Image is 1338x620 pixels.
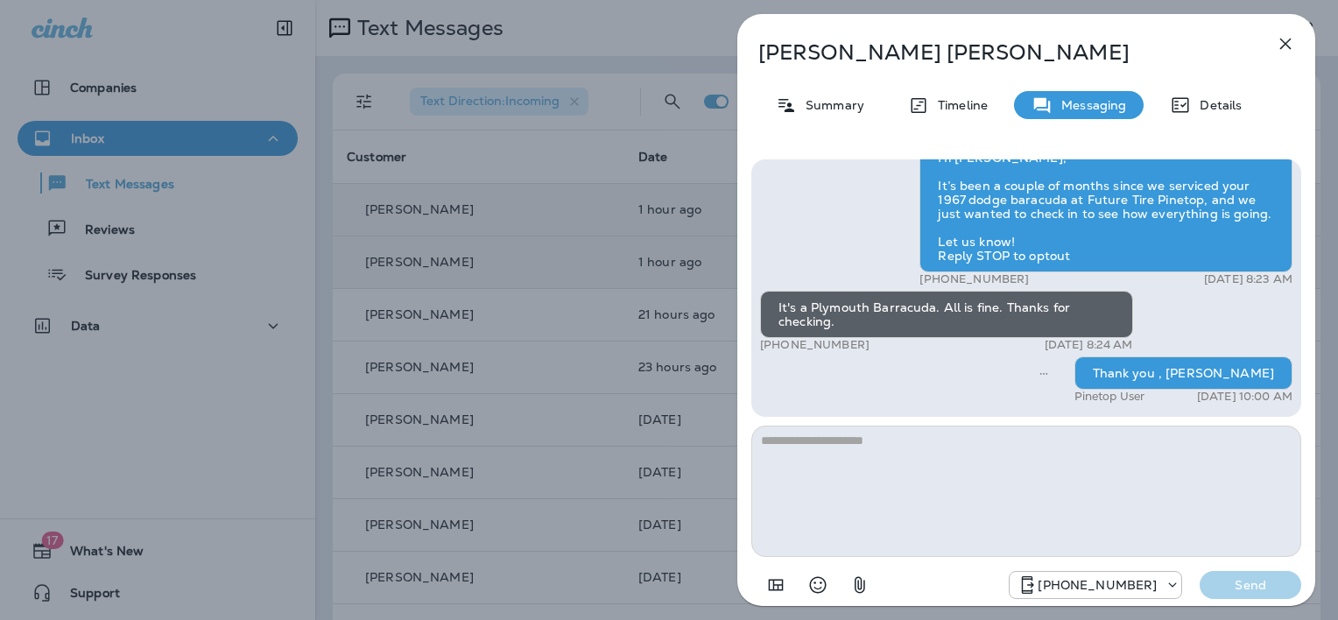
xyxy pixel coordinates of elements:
p: [PHONE_NUMBER] [1038,578,1157,592]
p: [DATE] 8:24 AM [1045,338,1133,352]
div: It's a Plymouth Barracuda. All is fine. Thanks for checking. [760,291,1133,338]
div: +1 (928) 232-1970 [1010,574,1181,595]
div: Hi [PERSON_NAME], It’s been a couple of months since we serviced your 1967 dodge baracuda at Futu... [919,141,1292,272]
p: [DATE] 10:00 AM [1197,390,1292,404]
button: Select an emoji [800,567,835,602]
p: [PHONE_NUMBER] [760,338,870,352]
p: [PERSON_NAME] [PERSON_NAME] [758,40,1236,65]
button: Add in a premade template [758,567,793,602]
p: Details [1191,98,1242,112]
p: Timeline [929,98,988,112]
p: [PHONE_NUMBER] [919,272,1029,286]
span: Sent [1039,364,1048,380]
div: Thank you , [PERSON_NAME] [1074,356,1293,390]
p: [DATE] 8:23 AM [1204,272,1292,286]
p: Messaging [1053,98,1126,112]
p: Pinetop User [1074,390,1145,404]
p: Summary [797,98,864,112]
